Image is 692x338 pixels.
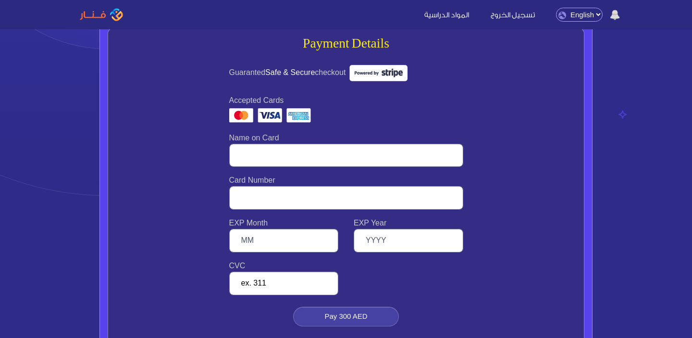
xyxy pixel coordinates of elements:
[229,95,463,106] span: Accepted Cards
[293,307,398,326] button: Pay 300 AED
[229,176,275,184] span: Card Number
[229,272,339,295] input: ex. 311
[415,9,479,19] a: المواد الدراسية
[354,219,386,227] span: EXP Year
[610,10,620,21] img: bell_icon_inactive.png
[229,262,246,270] span: CVC
[229,61,463,85] span: Guaranted checkout
[229,219,268,227] span: EXP Month
[229,108,311,123] img: cards.png
[558,12,566,19] img: language.png
[481,9,544,19] a: تسجيل الخروج
[229,134,279,142] span: Name on Card
[265,68,315,76] span: Safe & Secure
[104,36,588,52] h3: Payment Details
[346,61,411,85] img: stripe.png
